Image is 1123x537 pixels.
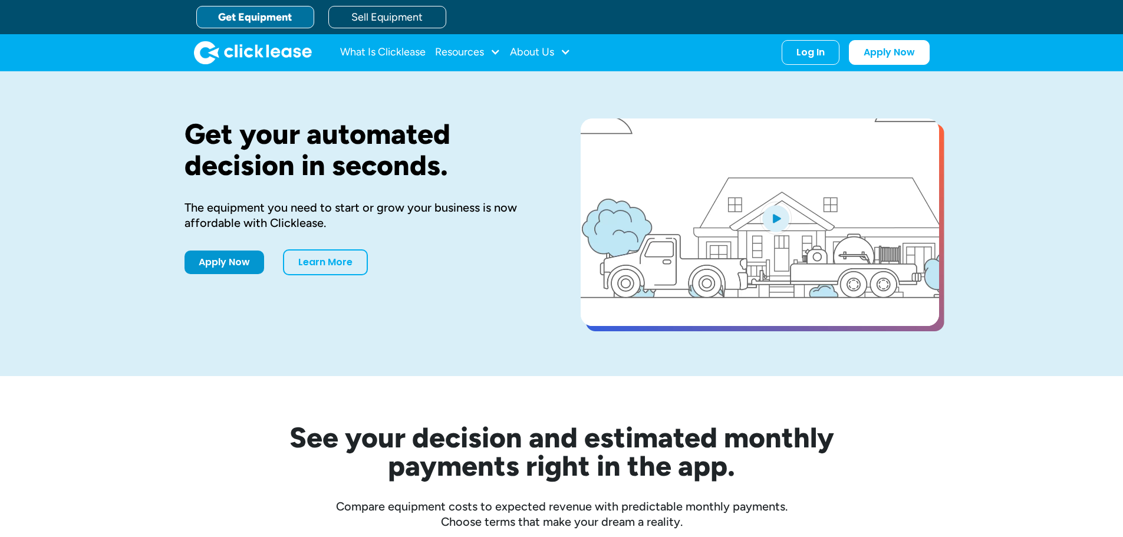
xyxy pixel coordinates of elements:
div: The equipment you need to start or grow your business is now affordable with Clicklease. [185,200,543,230]
a: Learn More [283,249,368,275]
a: Apply Now [849,40,930,65]
h1: Get your automated decision in seconds. [185,118,543,181]
div: Log In [796,47,825,58]
a: Get Equipment [196,6,314,28]
img: Blue play button logo on a light blue circular background [760,202,792,235]
a: What Is Clicklease [340,41,426,64]
a: Apply Now [185,251,264,274]
div: Resources [435,41,500,64]
div: About Us [510,41,571,64]
a: open lightbox [581,118,939,326]
img: Clicklease logo [194,41,312,64]
div: Compare equipment costs to expected revenue with predictable monthly payments. Choose terms that ... [185,499,939,529]
a: home [194,41,312,64]
h2: See your decision and estimated monthly payments right in the app. [232,423,892,480]
a: Sell Equipment [328,6,446,28]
